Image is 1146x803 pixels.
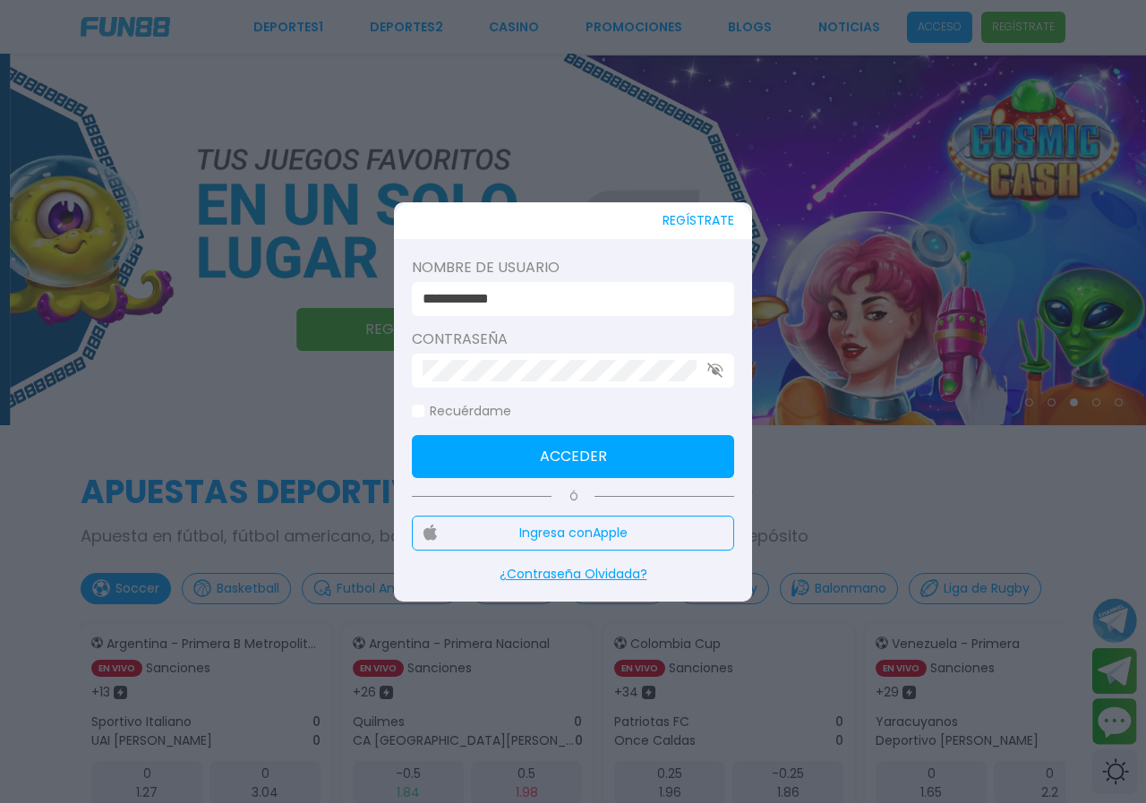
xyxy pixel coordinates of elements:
label: Recuérdame [412,402,511,421]
p: Ó [412,489,734,505]
button: Acceder [412,435,734,478]
button: REGÍSTRATE [663,202,734,239]
p: ¿Contraseña Olvidada? [412,565,734,584]
button: Ingresa conApple [412,516,734,551]
label: Nombre de usuario [412,257,734,278]
label: Contraseña [412,329,734,350]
